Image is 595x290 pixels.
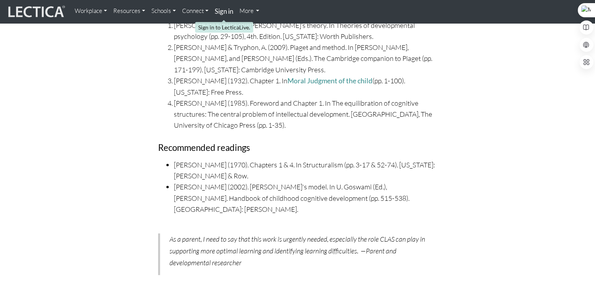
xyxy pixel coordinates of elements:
strong: Sign in [215,7,233,15]
a: More [236,3,263,19]
a: Schools [148,3,179,19]
a: Sign in [212,3,236,20]
li: [PERSON_NAME] (2002). [PERSON_NAME]'s model. In U. Goswami (Ed.), [PERSON_NAME]. Handbook of chil... [174,181,437,214]
li: [PERSON_NAME] (1985). Foreword and Chapter 1. In The equilibration of cognitive structures: The c... [174,97,437,130]
img: lecticalive [6,4,65,19]
li: [PERSON_NAME] (1970). Chapters 1 & 4. In Structuralism (pp. 3-17 & 52-74). [US_STATE]: [PERSON_NA... [174,159,437,181]
a: Connect [179,3,212,19]
span: As a parent, I need to say that this work is urgently needed, especially the role CLAS can play i... [169,235,425,267]
li: [PERSON_NAME] & Tryphon, A. (2009). Piaget and method. In [PERSON_NAME], [PERSON_NAME], and [PERS... [174,42,437,75]
li: [PERSON_NAME] (1932). Chapter 1. In (pp. 1-100). [US_STATE]: Free Press. [174,75,437,97]
div: Sign in to LecticaLive. [195,22,253,33]
h4: Recommended readings [158,143,437,153]
a: Workplace [72,3,110,19]
li: [PERSON_NAME] (2002) [PERSON_NAME]’s theory. In Theories of developmental psychology (pp. 29-105)... [174,20,437,42]
a: Moral Judgment of the child [287,77,372,85]
a: Resources [110,3,148,19]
